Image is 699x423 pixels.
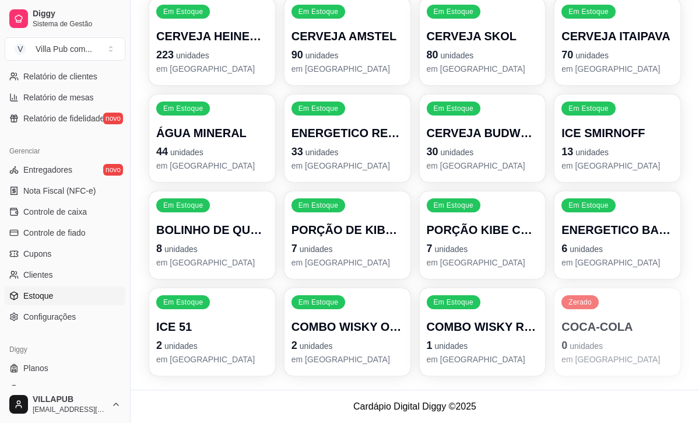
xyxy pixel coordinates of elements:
[291,354,403,365] p: em [GEOGRAPHIC_DATA]
[156,337,268,354] p: 2
[5,88,125,107] a: Relatório de mesas
[23,248,51,260] span: Cupons
[5,390,125,418] button: VILLAPUB[EMAIL_ADDRESS][DOMAIN_NAME]
[33,9,121,19] span: Diggy
[291,144,403,160] p: 33
[5,307,125,326] a: Configurações
[291,240,403,257] p: 7
[441,51,474,60] span: unidades
[434,201,473,210] p: Em Estoque
[291,28,403,44] p: CERVEJA AMSTEL
[23,311,76,323] span: Configurações
[5,109,125,128] a: Relatório de fidelidadenovo
[298,104,338,113] p: Em Estoque
[33,405,107,414] span: [EMAIL_ADDRESS][DOMAIN_NAME]
[427,240,539,257] p: 7
[5,265,125,284] a: Clientes
[5,5,125,33] a: DiggySistema de Gestão
[420,191,546,279] button: Em EstoquePORÇÃO KIBE COM QUEIJO 6 UNIDADES7unidadesem [GEOGRAPHIC_DATA]
[23,290,53,302] span: Estoque
[23,71,97,82] span: Relatório de clientes
[149,288,275,376] button: Em EstoqueICE 512unidadesem [GEOGRAPHIC_DATA]
[23,362,48,374] span: Planos
[427,63,539,75] p: em [GEOGRAPHIC_DATA]
[291,160,403,172] p: em [GEOGRAPHIC_DATA]
[23,227,86,239] span: Controle de fiado
[568,7,608,16] p: Em Estoque
[434,298,473,307] p: Em Estoque
[5,340,125,359] div: Diggy
[284,288,410,376] button: Em EstoqueCOMBO WISKY OULD PARR + 5 ENERGÉTICO RED BULL2unidadesem [GEOGRAPHIC_DATA]
[291,222,403,238] p: PORÇÃO DE KIBE 6 UNIDADES
[300,244,333,254] span: unidades
[156,28,268,44] p: CERVEJA HEINEKEN
[23,164,72,176] span: Entregadores
[156,125,268,141] p: ÁGUA MINERAL
[149,95,275,182] button: Em EstoqueÁGUA MINERAL44unidadesem [GEOGRAPHIC_DATA]
[131,390,699,423] footer: Cardápio Digital Diggy © 2025
[427,144,539,160] p: 30
[575,51,609,60] span: unidades
[5,37,125,61] button: Select a team
[435,244,468,254] span: unidades
[435,341,468,351] span: unidades
[420,95,546,182] button: Em EstoqueCERVEJA BUDWEISER30unidadesem [GEOGRAPHIC_DATA]
[561,240,673,257] p: 6
[284,191,410,279] button: Em EstoquePORÇÃO DE KIBE 6 UNIDADES7unidadesem [GEOGRAPHIC_DATA]
[164,244,198,254] span: unidades
[554,288,680,376] button: ZeradoCOCA-COLA0unidadesem [GEOGRAPHIC_DATA]
[434,7,473,16] p: Em Estoque
[23,206,87,218] span: Controle de caixa
[291,257,403,268] p: em [GEOGRAPHIC_DATA]
[23,92,94,103] span: Relatório de mesas
[156,47,268,63] p: 223
[36,43,92,55] div: Villa Pub com ...
[15,43,26,55] span: V
[568,104,608,113] p: Em Estoque
[5,359,125,377] a: Planos
[5,244,125,263] a: Cupons
[284,95,410,182] button: Em EstoqueENERGETICO RED BULL33unidadesem [GEOGRAPHIC_DATA]
[156,222,268,238] p: BOLINHO DE QUEIJO 6 UNIDADES
[291,337,403,354] p: 2
[305,51,339,60] span: unidades
[561,160,673,172] p: em [GEOGRAPHIC_DATA]
[427,47,539,63] p: 80
[156,240,268,257] p: 8
[156,160,268,172] p: em [GEOGRAPHIC_DATA]
[561,257,673,268] p: em [GEOGRAPHIC_DATA]
[156,257,268,268] p: em [GEOGRAPHIC_DATA]
[23,383,89,395] span: Precisa de ajuda?
[23,185,96,197] span: Nota Fiscal (NFC-e)
[427,222,539,238] p: PORÇÃO KIBE COM QUEIJO 6 UNIDADES
[561,222,673,238] p: ENERGETICO BALLY
[554,191,680,279] button: Em EstoqueENERGETICO BALLY6unidadesem [GEOGRAPHIC_DATA]
[427,160,539,172] p: em [GEOGRAPHIC_DATA]
[163,7,203,16] p: Em Estoque
[427,257,539,268] p: em [GEOGRAPHIC_DATA]
[427,319,539,335] p: COMBO WISKY RED LABEL + 5 ENERGÉTICO RED BULL
[420,288,546,376] button: Em EstoqueCOMBO WISKY RED LABEL + 5 ENERGÉTICO RED BULL1unidadesem [GEOGRAPHIC_DATA]
[33,19,121,29] span: Sistema de Gestão
[427,125,539,141] p: CERVEJA BUDWEISER
[156,144,268,160] p: 44
[561,47,673,63] p: 70
[156,319,268,335] p: ICE 51
[5,223,125,242] a: Controle de fiado
[291,47,403,63] p: 90
[561,63,673,75] p: em [GEOGRAPHIC_DATA]
[434,104,473,113] p: Em Estoque
[5,286,125,305] a: Estoque
[441,148,474,157] span: unidades
[561,28,673,44] p: CERVEJA ITAIPAVA
[33,394,107,405] span: VILLAPUB
[427,28,539,44] p: CERVEJA SKOL
[5,142,125,160] div: Gerenciar
[568,201,608,210] p: Em Estoque
[570,341,603,351] span: unidades
[23,269,53,281] span: Clientes
[291,125,403,141] p: ENERGETICO RED BULL
[554,95,680,182] button: Em EstoqueICE SMIRNOFF13unidadesem [GEOGRAPHIC_DATA]
[575,148,609,157] span: unidades
[298,201,338,210] p: Em Estoque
